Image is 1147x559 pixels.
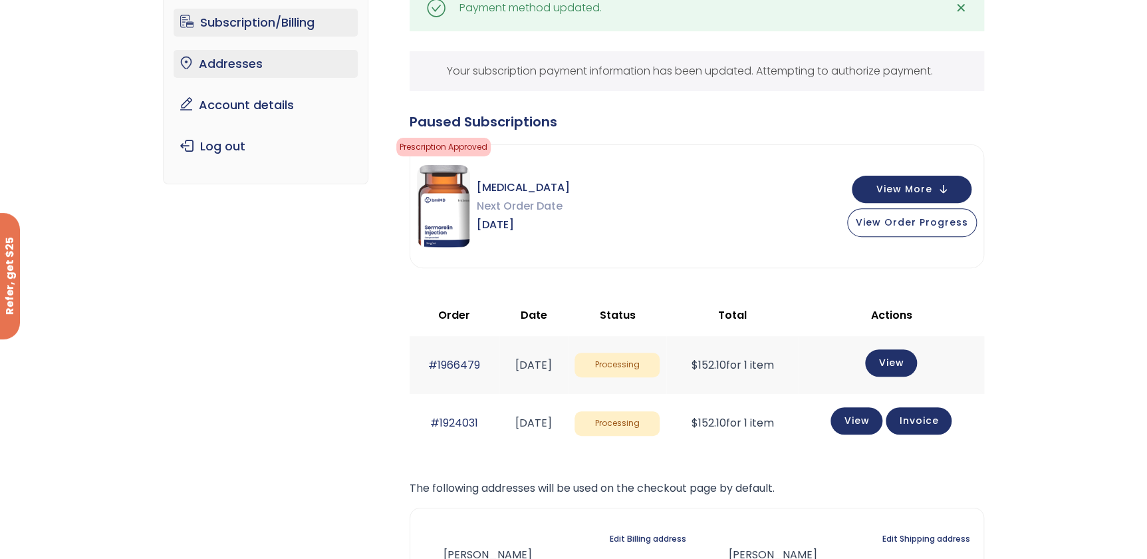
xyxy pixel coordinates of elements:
[521,307,547,323] span: Date
[174,50,358,78] a: Addresses
[477,197,570,216] span: Next Order Date
[430,415,478,431] a: #1924031
[410,51,984,91] div: Your subscription payment information has been updated. Attempting to authorize payment.
[515,415,552,431] time: [DATE]
[847,208,977,237] button: View Order Progress
[417,165,470,248] img: Sermorelin
[876,185,932,194] span: View More
[865,349,917,377] a: View
[856,216,968,229] span: View Order Progress
[870,307,912,323] span: Actions
[174,9,358,37] a: Subscription/Billing
[692,415,698,431] span: $
[174,91,358,119] a: Account details
[574,353,660,377] span: Processing
[477,216,570,234] span: [DATE]
[882,530,970,548] a: Edit Shipping address
[692,357,726,373] span: 152.10
[515,357,552,373] time: [DATE]
[692,415,726,431] span: 152.10
[666,394,799,452] td: for 1 item
[666,336,799,394] td: for 1 item
[609,530,686,548] a: Edit Billing address
[718,307,747,323] span: Total
[410,112,984,131] div: Paused Subscriptions
[574,411,660,436] span: Processing
[438,307,470,323] span: Order
[396,138,491,156] span: Prescription Approved
[428,357,480,373] a: #1966479
[886,407,952,435] a: Invoice
[410,479,984,498] p: The following addresses will be used on the checkout page by default.
[852,176,971,203] button: View More
[599,307,635,323] span: Status
[477,178,570,197] span: [MEDICAL_DATA]
[174,132,358,160] a: Log out
[830,407,882,435] a: View
[692,357,698,373] span: $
